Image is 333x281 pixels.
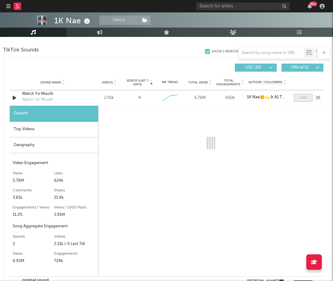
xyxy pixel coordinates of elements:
div: Shares [54,187,95,194]
div: Comments [13,187,54,194]
div: 4 [138,95,141,101]
div: Engagements [54,250,95,257]
div: Watch Yo Mouth [22,97,53,103]
div: 6M Trend [156,80,183,85]
input: Search by song name or URL [239,51,304,56]
div: Views / 1000 Posts [54,204,95,211]
div: 1K Nae [54,16,92,26]
span: Official ( 1 ) [285,66,314,69]
span: Author / Followers [249,80,282,84]
div: 99 + [309,2,317,6]
div: 2.81M [54,211,95,219]
button: UGC(10) [235,64,277,72]
div: Views [13,170,54,177]
input: Search for artists [196,2,290,10]
a: 1K Nae🫡💫 & A1 THE FAN FAVORITE🗣️🔊🏆🔥 [247,95,288,100]
span: UGC ( 10 ) [239,66,267,69]
div: 21.9k [54,194,95,202]
div: 2.05k [96,95,123,101]
button: Official(1) [281,64,323,72]
div: 724k [54,257,95,265]
div: 650k [217,95,244,101]
span: Videos (last 7 days) [126,79,149,86]
div: 624k [54,177,95,185]
span: Sound Name [40,81,61,84]
div: Song Aggregate Engagement [13,223,95,230]
div: Videos [54,233,95,240]
div: Growth [10,106,98,122]
div: Top Videos [10,122,98,137]
div: 2.21k (-5 Last 7d) [54,240,95,248]
div: Sounds [13,233,54,240]
div: 5.78M [13,177,54,185]
div: Engagements / Views [13,204,54,211]
a: Watch Yo Mouth [22,91,83,97]
button: Track [99,16,138,25]
div: Geography [10,137,98,153]
div: Video Engagement [13,159,95,167]
div: Likes [54,170,95,177]
button: 99+ [308,4,312,9]
div: 11.2% [13,211,54,219]
div: 2 [13,240,54,248]
span: Total Views [188,81,208,84]
div: 5.78M [186,95,213,101]
span: Videos [102,81,113,84]
div: 3.81k [13,194,54,202]
div: 6.92M [13,257,54,265]
span: Total Engagements [217,79,240,86]
div: Views [13,250,54,257]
